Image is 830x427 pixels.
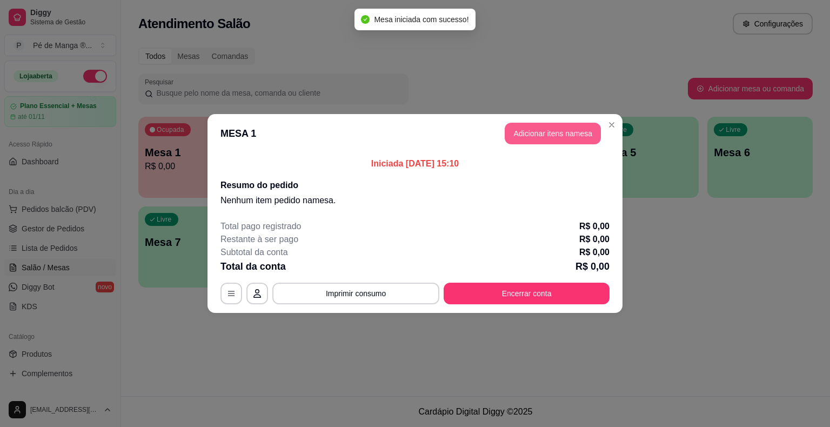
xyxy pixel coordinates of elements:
[207,114,622,153] header: MESA 1
[220,259,286,274] p: Total da conta
[374,15,468,24] span: Mesa iniciada com sucesso!
[575,259,610,274] p: R$ 0,00
[220,233,298,246] p: Restante à ser pago
[579,233,610,246] p: R$ 0,00
[603,116,620,134] button: Close
[505,123,601,144] button: Adicionar itens namesa
[579,220,610,233] p: R$ 0,00
[579,246,610,259] p: R$ 0,00
[220,220,301,233] p: Total pago registrado
[220,194,610,207] p: Nenhum item pedido na mesa .
[220,179,610,192] h2: Resumo do pedido
[272,283,439,304] button: Imprimir consumo
[220,246,288,259] p: Subtotal da conta
[220,157,610,170] p: Iniciada [DATE] 15:10
[444,283,610,304] button: Encerrar conta
[361,15,370,24] span: check-circle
